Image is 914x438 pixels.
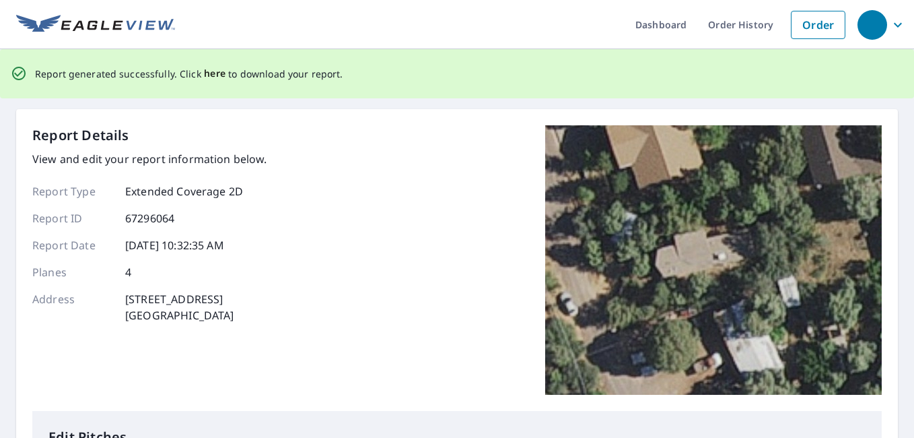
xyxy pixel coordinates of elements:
p: Report Details [32,125,129,146]
p: 4 [125,264,131,280]
p: View and edit your report information below. [32,151,267,167]
p: Report Type [32,183,113,199]
button: here [204,65,226,82]
p: [DATE] 10:32:35 AM [125,237,224,253]
p: Extended Coverage 2D [125,183,243,199]
p: 67296064 [125,210,174,226]
img: Top image [545,125,882,395]
img: EV Logo [16,15,175,35]
p: Planes [32,264,113,280]
p: Address [32,291,113,323]
p: Report Date [32,237,113,253]
a: Order [791,11,845,39]
p: Report ID [32,210,113,226]
p: Report generated successfully. Click to download your report. [35,65,343,82]
p: [STREET_ADDRESS] [GEOGRAPHIC_DATA] [125,291,234,323]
